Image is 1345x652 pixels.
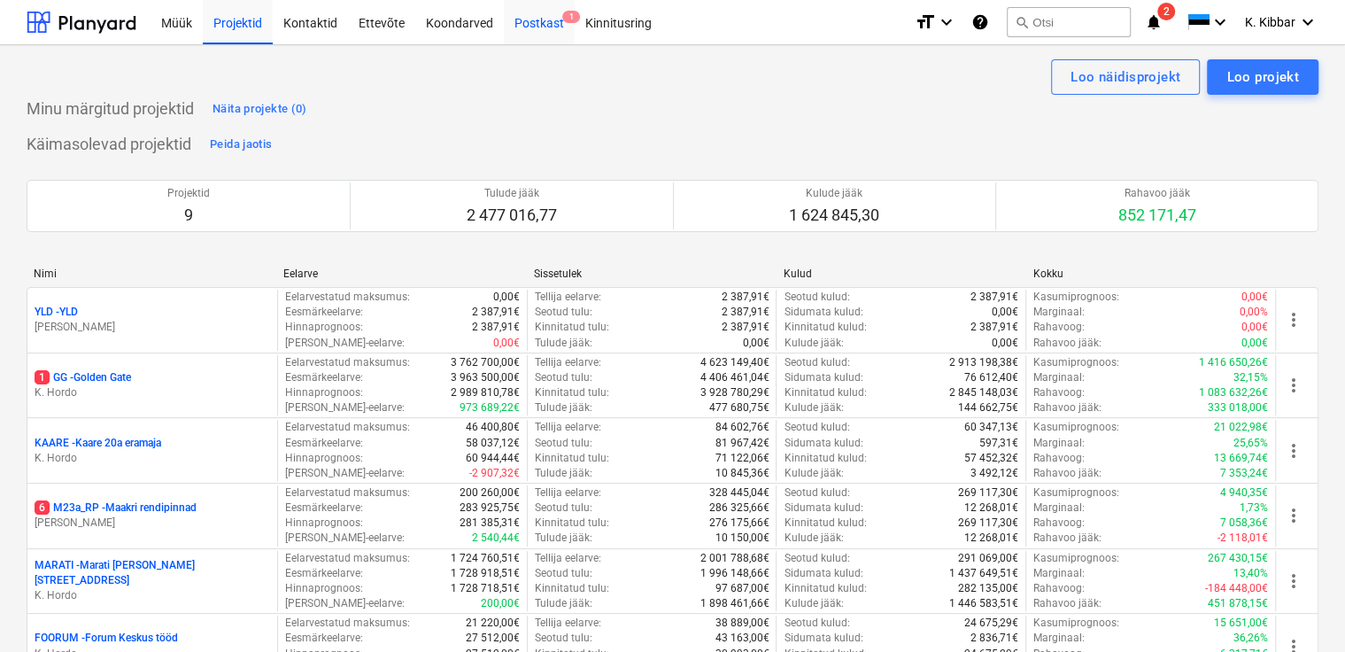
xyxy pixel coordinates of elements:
p: 328 445,04€ [708,485,769,501]
p: Kulude jääk : [784,336,843,351]
p: Kulude jääk : [784,596,843,611]
p: -2 907,32€ [469,466,520,481]
p: 0,00€ [493,336,520,351]
p: Sidumata kulud : [784,370,862,385]
p: Kulude jääk [789,186,879,201]
p: -2 118,01€ [1217,531,1268,546]
p: 282 135,00€ [958,581,1018,596]
span: more_vert [1283,309,1304,330]
p: Kinnitatud kulud : [784,451,866,466]
p: Sidumata kulud : [784,631,862,646]
div: Kulud [784,268,1019,280]
div: Loo projekt [1226,66,1299,89]
p: Kinnitatud kulud : [784,581,866,596]
span: 1 [35,370,50,384]
i: keyboard_arrow_down [1210,12,1231,33]
p: 21 022,98€ [1214,420,1268,435]
p: Hinnaprognoos : [285,581,363,596]
p: M23a_RP - Maakri rendipinnad [35,501,197,516]
p: Rahavoo jääk : [1033,400,1102,415]
p: 71 122,06€ [715,451,769,466]
p: Hinnaprognoos : [285,385,363,400]
p: Sidumata kulud : [784,305,862,320]
p: 0,00€ [1241,336,1268,351]
p: 2 477 016,77 [467,205,557,226]
p: Projektid [167,186,210,201]
p: 2 387,91€ [721,290,769,305]
p: Käimasolevad projektid [27,134,191,155]
p: Marginaal : [1033,436,1085,451]
p: 2 001 788,68€ [700,551,769,566]
p: 1 083 632,26€ [1199,385,1268,400]
div: Näita projekte (0) [213,99,307,120]
p: 4 940,35€ [1220,485,1268,501]
p: [PERSON_NAME]-eelarve : [285,336,405,351]
p: Kinnitatud kulud : [784,385,866,400]
p: MARATI - Marati [PERSON_NAME] [STREET_ADDRESS] [35,558,270,588]
p: 1 728 718,51€ [451,581,520,596]
p: Kasumiprognoos : [1033,355,1119,370]
p: 0,00€ [493,290,520,305]
p: Marginaal : [1033,631,1085,646]
p: [PERSON_NAME] [35,516,270,531]
p: Rahavoo jääk : [1033,336,1102,351]
div: MARATI -Marati [PERSON_NAME] [STREET_ADDRESS]K. Hordo [35,558,270,603]
p: 2 845 148,03€ [949,385,1018,400]
p: Rahavoo jääk : [1033,531,1102,546]
p: 286 325,66€ [708,501,769,516]
p: Tellija eelarve : [535,616,601,631]
p: Eelarvestatud maksumus : [285,485,410,501]
p: Tulude jääk : [535,466,592,481]
p: 4 623 149,40€ [700,355,769,370]
p: 267 430,15€ [1208,551,1268,566]
p: Sidumata kulud : [784,501,862,516]
p: 38 889,00€ [715,616,769,631]
p: Kinnitatud tulu : [535,581,609,596]
p: Seotud tulu : [535,566,592,581]
p: 76 612,40€ [964,370,1018,385]
p: 21 220,00€ [466,616,520,631]
p: 13 669,74€ [1214,451,1268,466]
p: Kulude jääk : [784,531,843,546]
p: 2 387,91€ [970,320,1018,335]
p: 60 944,44€ [466,451,520,466]
p: 0,00€ [992,336,1018,351]
p: Rahavoog : [1033,581,1085,596]
p: 7 353,24€ [1220,466,1268,481]
span: 6 [35,501,50,515]
p: 25,65% [1233,436,1268,451]
div: Loo näidisprojekt [1071,66,1180,89]
p: 10 150,00€ [715,531,769,546]
p: Marginaal : [1033,305,1085,320]
p: 1 898 461,66€ [700,596,769,611]
p: Seotud kulud : [784,551,849,566]
p: Seotud tulu : [535,501,592,516]
p: Eelarvestatud maksumus : [285,420,410,435]
div: Nimi [34,268,269,280]
span: more_vert [1283,375,1304,396]
i: keyboard_arrow_down [936,12,957,33]
p: Tellija eelarve : [535,551,601,566]
div: Kokku [1033,268,1269,280]
p: 2 387,91€ [721,320,769,335]
p: 2 989 810,78€ [451,385,520,400]
span: K. Kibbar [1245,15,1295,29]
p: Kasumiprognoos : [1033,485,1119,501]
p: Eelarvestatud maksumus : [285,290,410,305]
p: 2 540,44€ [472,531,520,546]
p: GG - Golden Gate [35,370,131,385]
p: 24 675,29€ [964,616,1018,631]
p: KAARE - Kaare 20a eramaja [35,436,161,451]
p: 144 662,75€ [958,400,1018,415]
p: Tulude jääk : [535,336,592,351]
p: 81 967,42€ [715,436,769,451]
p: 4 406 461,04€ [700,370,769,385]
p: 60 347,13€ [964,420,1018,435]
p: K. Hordo [35,588,270,603]
p: Seotud tulu : [535,305,592,320]
p: 13,40% [1233,566,1268,581]
p: Seotud kulud : [784,290,849,305]
p: Kinnitatud kulud : [784,516,866,531]
span: more_vert [1283,505,1304,526]
p: 2 836,71€ [970,631,1018,646]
